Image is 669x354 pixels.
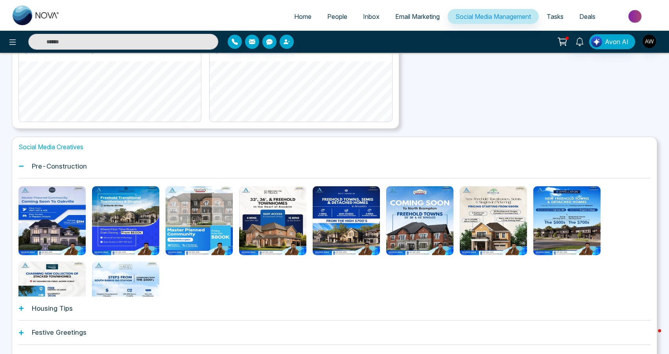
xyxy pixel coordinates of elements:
span: Avon AI [605,37,628,46]
a: Tasks [539,9,571,24]
a: People [319,9,355,24]
img: Nova CRM Logo [13,6,60,25]
span: Deals [579,13,595,20]
h1: Social Media Creatives [18,143,651,151]
a: Deals [571,9,603,24]
a: Home [286,9,319,24]
img: User Avatar [643,35,656,48]
span: Social Media Management [455,13,531,20]
span: Email Marketing [395,13,440,20]
img: Lead Flow [591,36,602,47]
span: Inbox [363,13,380,20]
h1: Housing Tips [32,304,73,312]
span: Tasks [547,13,564,20]
iframe: Intercom live chat [642,327,661,346]
a: Email Marketing [387,9,448,24]
h1: Festive Greetings [32,328,87,336]
h1: Pre-Construction [32,162,87,170]
button: Avon AI [589,34,635,49]
a: Inbox [355,9,387,24]
span: People [327,13,347,20]
img: Market-place.gif [607,7,664,25]
span: Home [294,13,311,20]
a: Social Media Management [448,9,539,24]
